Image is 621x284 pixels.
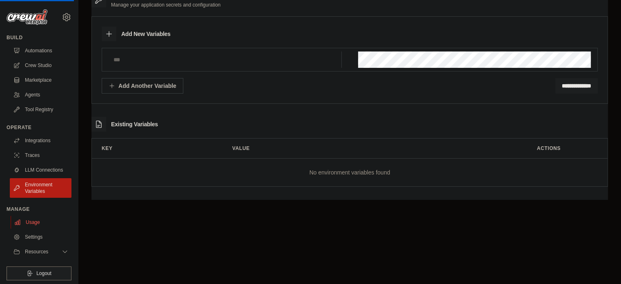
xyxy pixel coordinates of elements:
a: Marketplace [10,74,71,87]
button: Logout [7,266,71,280]
a: Settings [10,230,71,244]
button: Add Another Variable [102,78,183,94]
td: No environment variables found [92,159,608,187]
span: Logout [36,270,51,277]
th: Value [223,139,521,158]
p: Manage your application secrets and configuration [111,2,220,8]
a: Crew Studio [10,59,71,72]
a: Integrations [10,134,71,147]
a: Agents [10,88,71,101]
a: Traces [10,149,71,162]
div: Add Another Variable [109,82,176,90]
h3: Existing Variables [111,120,158,128]
span: Resources [25,248,48,255]
a: LLM Connections [10,163,71,177]
div: Build [7,34,71,41]
a: Environment Variables [10,178,71,198]
h3: Add New Variables [121,30,171,38]
a: Usage [11,216,72,229]
a: Tool Registry [10,103,71,116]
div: Operate [7,124,71,131]
button: Resources [10,245,71,258]
th: Key [92,139,216,158]
div: Manage [7,206,71,212]
a: Automations [10,44,71,57]
th: Actions [527,139,608,158]
img: Logo [7,9,47,25]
